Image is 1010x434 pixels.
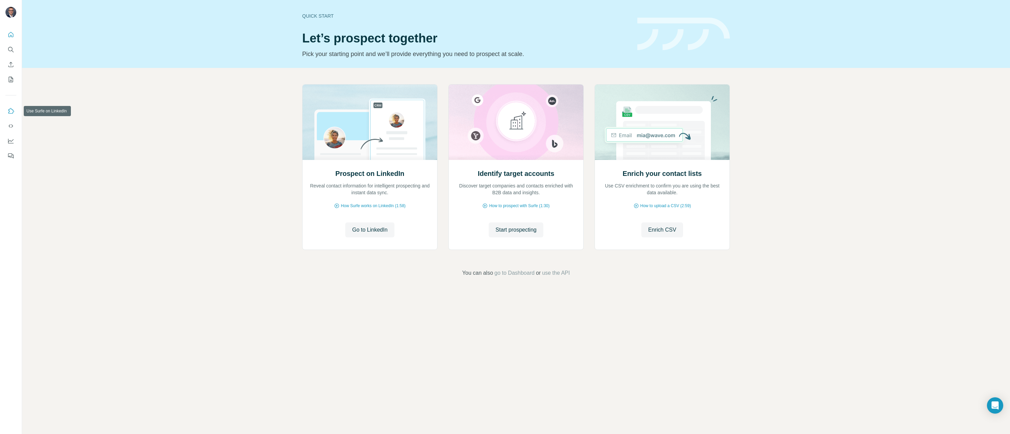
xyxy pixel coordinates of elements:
[345,222,394,237] button: Go to LinkedIn
[5,7,16,18] img: Avatar
[302,85,438,160] img: Prospect on LinkedIn
[335,169,404,178] h2: Prospect on LinkedIn
[542,269,570,277] button: use the API
[462,269,493,277] span: You can also
[641,222,683,237] button: Enrich CSV
[602,182,723,196] p: Use CSV enrichment to confirm you are using the best data available.
[5,58,16,71] button: Enrich CSV
[595,85,730,160] img: Enrich your contact lists
[5,105,16,117] button: Use Surfe on LinkedIn
[637,18,730,51] img: banner
[341,203,406,209] span: How Surfe works on LinkedIn (1:58)
[640,203,691,209] span: How to upload a CSV (2:59)
[494,269,535,277] button: go to Dashboard
[448,85,584,160] img: Identify target accounts
[302,49,629,59] p: Pick your starting point and we’ll provide everything you need to prospect at scale.
[478,169,555,178] h2: Identify target accounts
[5,120,16,132] button: Use Surfe API
[5,135,16,147] button: Dashboard
[536,269,541,277] span: or
[648,226,676,234] span: Enrich CSV
[5,73,16,86] button: My lists
[455,182,577,196] p: Discover target companies and contacts enriched with B2B data and insights.
[309,182,430,196] p: Reveal contact information for intelligent prospecting and instant data sync.
[352,226,387,234] span: Go to LinkedIn
[302,13,629,19] div: Quick start
[489,203,549,209] span: How to prospect with Surfe (1:30)
[987,397,1003,414] div: Open Intercom Messenger
[5,29,16,41] button: Quick start
[489,222,543,237] button: Start prospecting
[5,150,16,162] button: Feedback
[302,32,629,45] h1: Let’s prospect together
[5,43,16,56] button: Search
[496,226,537,234] span: Start prospecting
[623,169,702,178] h2: Enrich your contact lists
